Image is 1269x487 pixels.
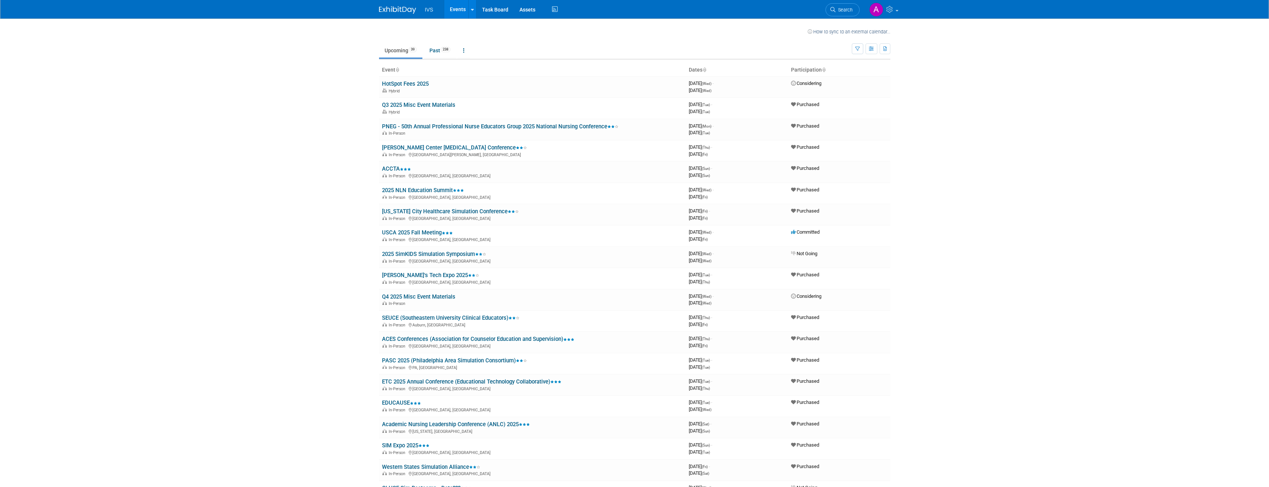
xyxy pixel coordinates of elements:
span: Purchased [791,208,819,214]
div: [GEOGRAPHIC_DATA], [GEOGRAPHIC_DATA] [382,172,683,178]
span: [DATE] [689,322,708,327]
span: [DATE] [689,279,710,284]
span: (Sat) [702,471,709,476]
span: (Thu) [702,280,710,284]
img: In-Person Event [382,195,387,199]
span: (Thu) [702,316,710,320]
span: - [711,442,712,448]
span: [DATE] [689,315,712,320]
span: - [711,315,712,320]
span: 39 [409,47,417,52]
a: USCA 2025 Fall Meeting [382,229,453,236]
span: Committed [791,229,820,235]
div: [GEOGRAPHIC_DATA], [GEOGRAPHIC_DATA] [382,258,683,264]
span: Purchased [791,144,819,150]
span: - [711,165,712,171]
span: [DATE] [689,151,708,157]
span: - [712,187,714,193]
span: [DATE] [689,123,714,129]
span: In-Person [389,174,408,178]
a: [PERSON_NAME] Center [MEDICAL_DATA] Conference [382,144,527,151]
span: - [711,378,712,384]
span: [DATE] [689,272,712,277]
th: Participation [788,64,890,76]
a: SIM Expo 2025 [382,442,429,449]
span: [DATE] [689,470,709,476]
a: Academic Nursing Leadership Conference (ANLC) 2025 [382,421,530,428]
span: [DATE] [689,300,711,306]
span: - [712,293,714,299]
div: [GEOGRAPHIC_DATA], [GEOGRAPHIC_DATA] [382,215,683,221]
a: Sort by Start Date [702,67,706,73]
span: Not Going [791,251,817,256]
th: Dates [686,64,788,76]
span: (Wed) [702,82,711,86]
a: ACES Conferences (Association for Counselor Education and Supervision) [382,336,574,342]
a: [PERSON_NAME]'s Tech Expo 2025 [382,272,479,279]
span: IVS [425,7,433,13]
span: (Tue) [702,131,710,135]
a: Upcoming39 [379,43,422,57]
span: [DATE] [689,336,712,341]
div: [GEOGRAPHIC_DATA], [GEOGRAPHIC_DATA] [382,449,683,455]
img: In-Person Event [382,131,387,135]
span: [DATE] [689,130,710,135]
a: EDUCAUSE [382,399,421,406]
span: (Fri) [702,465,708,469]
span: (Wed) [702,294,711,299]
span: 238 [441,47,451,52]
a: [US_STATE] City Healthcare Simulation Conference [382,208,519,215]
span: Purchased [791,102,819,107]
span: Purchased [791,464,819,469]
span: In-Person [389,323,408,328]
span: (Wed) [702,301,711,305]
th: Event [379,64,686,76]
span: In-Person [389,386,408,391]
span: Purchased [791,378,819,384]
span: [DATE] [689,229,714,235]
span: [DATE] [689,80,714,86]
span: Considering [791,80,821,86]
span: In-Person [389,471,408,476]
span: (Mon) [702,124,711,128]
span: [DATE] [689,236,708,242]
span: (Tue) [702,401,710,405]
span: [DATE] [689,293,714,299]
span: [DATE] [689,378,712,384]
span: [DATE] [689,208,710,214]
span: [DATE] [689,343,708,348]
span: (Sun) [702,174,710,178]
div: [US_STATE], [GEOGRAPHIC_DATA] [382,428,683,434]
img: In-Person Event [382,429,387,433]
span: Purchased [791,272,819,277]
div: [GEOGRAPHIC_DATA], [GEOGRAPHIC_DATA] [382,343,683,349]
a: Past238 [424,43,456,57]
span: - [712,80,714,86]
span: [DATE] [689,172,710,178]
span: [DATE] [689,421,711,427]
span: In-Person [389,216,408,221]
span: Hybrid [389,110,402,115]
div: [GEOGRAPHIC_DATA], [GEOGRAPHIC_DATA] [382,470,683,476]
span: (Wed) [702,252,711,256]
span: (Fri) [702,323,708,327]
span: (Tue) [702,358,710,362]
span: - [712,123,714,129]
span: (Fri) [702,237,708,241]
a: Sort by Event Name [395,67,399,73]
span: Purchased [791,399,819,405]
img: ExhibitDay [379,6,416,14]
span: In-Person [389,365,408,370]
span: Purchased [791,442,819,448]
img: Hybrid Event [382,89,387,92]
img: In-Person Event [382,450,387,454]
img: In-Person Event [382,152,387,156]
span: - [709,208,710,214]
span: - [710,421,711,427]
span: (Sun) [702,429,710,433]
img: In-Person Event [382,259,387,263]
span: [DATE] [689,187,714,193]
div: [GEOGRAPHIC_DATA], [GEOGRAPHIC_DATA] [382,236,683,242]
a: SEUCE (Southeastern University Clinical Educators) [382,315,519,321]
div: [GEOGRAPHIC_DATA], [GEOGRAPHIC_DATA] [382,385,683,391]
